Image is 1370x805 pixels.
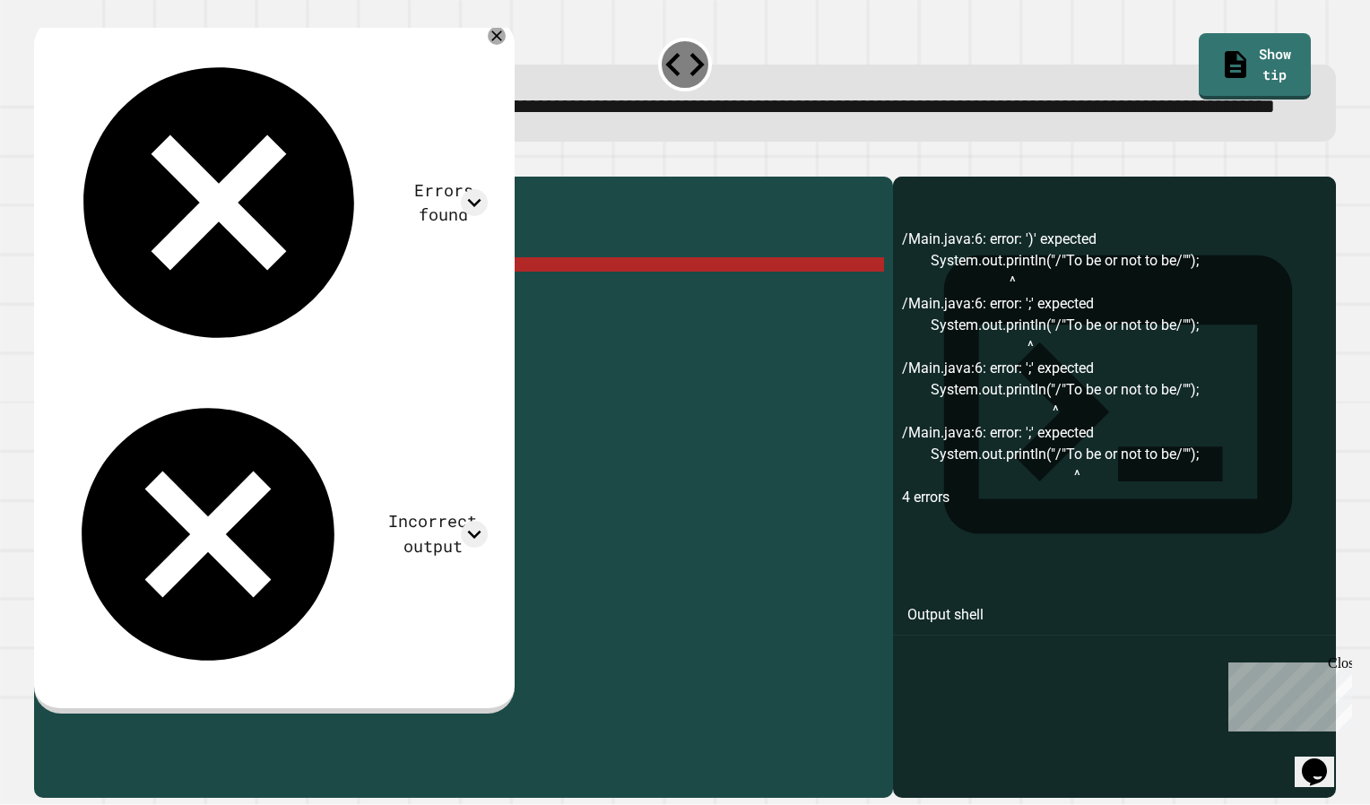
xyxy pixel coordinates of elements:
[1295,733,1352,787] iframe: chat widget
[377,509,489,558] div: Incorrect output
[1221,655,1352,731] iframe: chat widget
[399,178,488,228] div: Errors found
[7,7,124,114] div: Chat with us now!Close
[1199,33,1311,100] a: Show tip
[902,229,1327,799] div: /Main.java:6: error: ')' expected System.out.println("/"To be or not to be/""); ^ /Main.java:6: e...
